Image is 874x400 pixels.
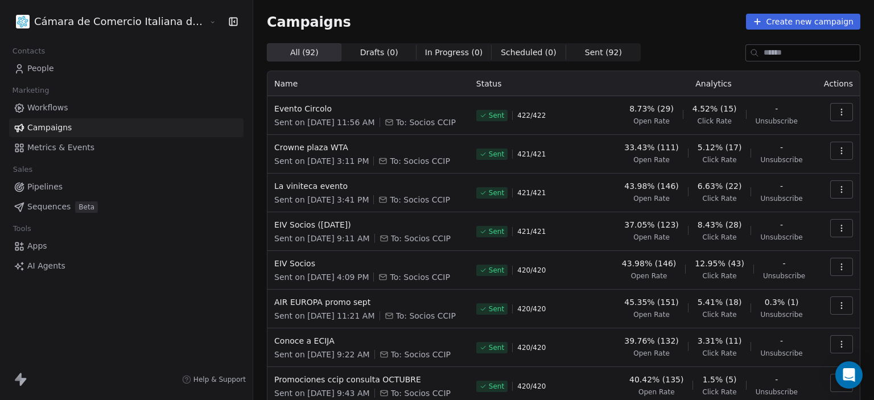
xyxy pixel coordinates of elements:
[193,375,246,384] span: Help & Support
[756,387,798,397] span: Unsubscribe
[489,266,504,275] span: Sent
[631,271,667,281] span: Open Rate
[8,161,38,178] span: Sales
[9,178,244,196] a: Pipelines
[760,310,802,319] span: Unsubscribe
[390,155,450,167] span: To: Socios CCIP
[517,266,546,275] span: 420 / 420
[702,387,736,397] span: Click Rate
[274,271,369,283] span: Sent on [DATE] 4:09 PM
[629,374,683,385] span: 40.42% (135)
[27,181,63,193] span: Pipelines
[9,138,244,157] a: Metrics & Events
[7,82,54,99] span: Marketing
[489,227,504,236] span: Sent
[391,349,451,360] span: To: Socios CCIP
[517,382,546,391] span: 420 / 420
[274,310,374,321] span: Sent on [DATE] 11:21 AM
[763,271,805,281] span: Unsubscribe
[698,117,732,126] span: Click Rate
[775,103,778,114] span: -
[633,349,670,358] span: Open Rate
[274,258,463,269] span: EIV Socios
[698,219,742,230] span: 8.43% (28)
[9,98,244,117] a: Workflows
[765,296,799,308] span: 0.3% (1)
[783,258,786,269] span: -
[633,233,670,242] span: Open Rate
[274,349,370,360] span: Sent on [DATE] 9:22 AM
[9,59,244,78] a: People
[760,349,802,358] span: Unsubscribe
[780,180,783,192] span: -
[182,375,246,384] a: Help & Support
[274,180,463,192] span: La viniteca evento
[698,296,742,308] span: 5.41% (18)
[489,304,504,314] span: Sent
[780,219,783,230] span: -
[633,194,670,203] span: Open Rate
[624,142,678,153] span: 33.43% (111)
[9,118,244,137] a: Campaigns
[489,150,504,159] span: Sent
[698,180,742,192] span: 6.63% (22)
[517,188,546,197] span: 421 / 421
[274,233,370,244] span: Sent on [DATE] 9:11 AM
[760,194,802,203] span: Unsubscribe
[702,155,736,164] span: Click Rate
[703,374,737,385] span: 1.5% (5)
[760,155,802,164] span: Unsubscribe
[274,155,369,167] span: Sent on [DATE] 3:11 PM
[695,258,744,269] span: 12.95% (43)
[425,47,483,59] span: In Progress ( 0 )
[692,103,737,114] span: 4.52% (15)
[8,220,36,237] span: Tools
[391,233,451,244] span: To: Socios CCIP
[612,71,815,96] th: Analytics
[27,260,65,272] span: AI Agents
[624,296,678,308] span: 45.35% (151)
[9,237,244,255] a: Apps
[835,361,863,389] div: Open Intercom Messenger
[274,194,369,205] span: Sent on [DATE] 3:41 PM
[756,117,798,126] span: Unsubscribe
[274,387,370,399] span: Sent on [DATE] 9:43 AM
[396,310,456,321] span: To: Socios CCIP
[775,374,778,385] span: -
[624,219,678,230] span: 37.05% (123)
[746,14,860,30] button: Create new campaign
[274,219,463,230] span: EIV Socios ([DATE])
[267,71,469,96] th: Name
[9,197,244,216] a: SequencesBeta
[633,155,670,164] span: Open Rate
[517,111,546,120] span: 422 / 422
[489,188,504,197] span: Sent
[624,180,678,192] span: 43.98% (146)
[274,374,463,385] span: Promociones ccip consulta OCTUBRE
[585,47,622,59] span: Sent ( 92 )
[780,142,783,153] span: -
[34,14,207,29] span: Cámara de Comercio Italiana del [GEOGRAPHIC_DATA]
[27,63,54,75] span: People
[780,335,783,347] span: -
[274,142,463,153] span: Crowne plaza WTA
[629,103,674,114] span: 8.73% (29)
[622,258,676,269] span: 43.98% (146)
[274,296,463,308] span: AIR EUROPA promo sept
[702,349,736,358] span: Click Rate
[274,335,463,347] span: Conoce a ECIJA
[7,43,50,60] span: Contacts
[27,142,94,154] span: Metrics & Events
[760,233,802,242] span: Unsubscribe
[702,233,736,242] span: Click Rate
[27,102,68,114] span: Workflows
[16,15,30,28] img: WhatsApp%20Image%202021-08-27%20at%2009.37.39.png
[698,142,742,153] span: 5.12% (17)
[501,47,556,59] span: Scheduled ( 0 )
[702,194,736,203] span: Click Rate
[489,382,504,391] span: Sent
[14,12,201,31] button: Cámara de Comercio Italiana del [GEOGRAPHIC_DATA]
[702,310,736,319] span: Click Rate
[27,240,47,252] span: Apps
[633,117,670,126] span: Open Rate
